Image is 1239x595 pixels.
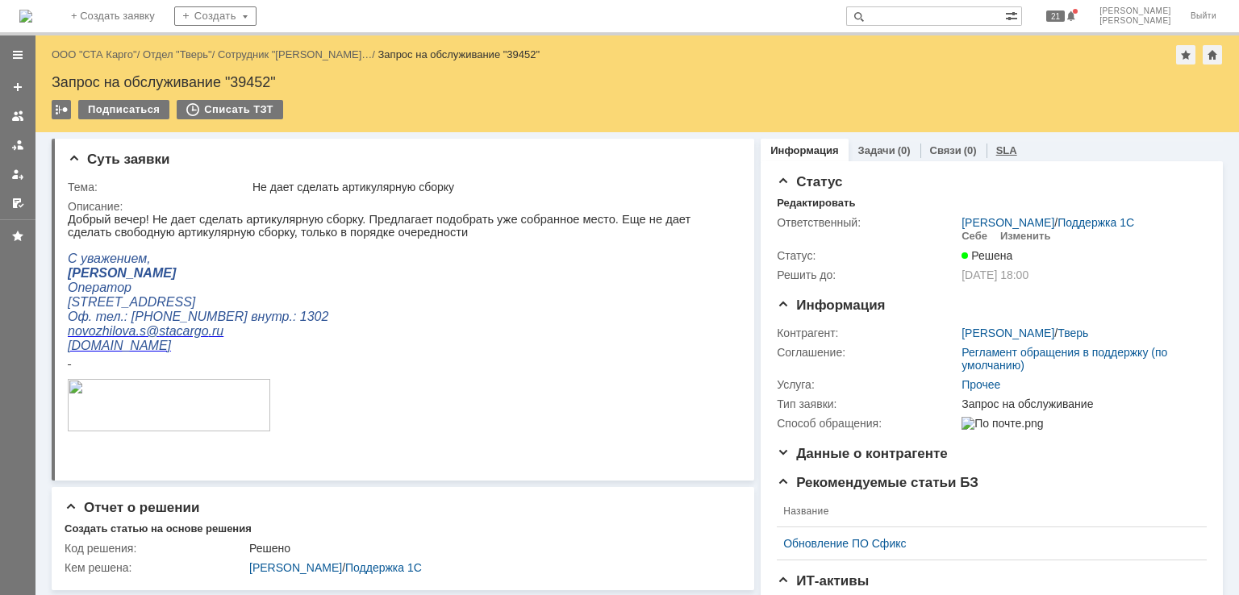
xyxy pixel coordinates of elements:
span: stacargo [91,85,140,99]
a: Создать заявку [5,74,31,100]
a: Тверь [1058,327,1088,339]
span: Рекомендуемые статьи БЗ [777,475,978,490]
a: Отдел "Тверь" [143,48,212,60]
span: . [141,111,144,125]
div: Не дает сделать артикулярную сборку [252,181,732,193]
a: SLA [996,144,1017,156]
div: Сделать домашней страницей [1203,45,1222,64]
div: Решено [249,542,732,555]
span: . [141,85,144,99]
a: Поддержка 1С [345,561,422,574]
a: ООО "СТА Карго" [52,48,137,60]
a: Поддержка 1С [1058,216,1134,229]
div: Соглашение: [777,346,958,359]
div: Редактировать [777,197,855,210]
div: Создать статью на основе решения [65,522,252,535]
div: Запрос на обслуживание [962,397,1199,410]
div: Способ обращения: [777,417,958,430]
div: Код решения: [65,542,246,555]
th: Название [777,496,1194,527]
a: Сотрудник "[PERSON_NAME]… [218,48,372,60]
div: Запрос на обслуживание "39452" [378,48,540,60]
div: / [52,48,143,60]
a: [PERSON_NAME] [962,327,1054,339]
div: (0) [898,144,911,156]
div: Решить до: [777,268,958,281]
span: 21 [1046,10,1065,22]
div: / [962,216,1134,229]
span: Суть заявки [68,152,169,167]
div: Статус: [777,249,958,262]
div: Тип заявки: [777,397,958,410]
span: Решена [962,249,1012,262]
span: Email отправителя: [EMAIL_ADDRESS][DOMAIN_NAME] [16,261,263,273]
span: [PERSON_NAME] [1099,6,1171,16]
a: Заявки в моей ответственности [5,132,31,158]
div: Ответственный: [777,216,958,229]
span: Отчет о решении [65,500,199,515]
img: logo [19,10,32,23]
div: Кем решена: [65,561,246,574]
a: [PERSON_NAME] [249,561,342,574]
a: Обновление ПО Сфикс [783,537,1187,550]
a: Мои заявки [5,161,31,187]
a: [PERSON_NAME] [962,216,1054,229]
div: Тема: [68,181,249,193]
span: ru [144,85,156,99]
div: (0) [964,144,977,156]
div: Услуга: [777,378,958,391]
div: Добавить в избранное [1176,45,1195,64]
a: Задачи [858,144,895,156]
div: Изменить [1000,230,1051,243]
a: Перейти на домашнюю страницу [19,10,32,23]
div: Работа с массовостью [52,100,71,119]
a: Информация [770,144,838,156]
span: [DATE] 18:00 [962,268,1028,281]
span: ИТ-активы [777,573,869,589]
div: / [218,48,378,60]
div: Контрагент: [777,327,958,339]
img: По почте.png [962,417,1043,430]
div: Себе [962,230,987,243]
span: ru [144,111,156,125]
div: / [143,48,218,60]
div: / [249,561,732,574]
div: / [962,327,1088,339]
a: Прочее [962,378,1000,391]
a: Регламент обращения в поддержку (по умолчанию) [962,346,1167,372]
a: Мои согласования [5,190,31,216]
a: Заявки на командах [5,103,31,129]
span: Информация [777,297,885,313]
div: Создать [174,6,257,26]
span: Расширенный поиск [1005,7,1021,23]
span: Email отправителя: [EMAIL_ADDRESS][DOMAIN_NAME] [16,287,263,298]
div: Запрос на обслуживание "39452" [52,74,1223,90]
span: Статус [777,174,842,189]
div: Описание: [68,200,735,213]
span: [PERSON_NAME] [1099,16,1171,26]
span: stacargo [91,111,140,125]
a: Связи [930,144,962,156]
span: Данные о контрагенте [777,446,948,461]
